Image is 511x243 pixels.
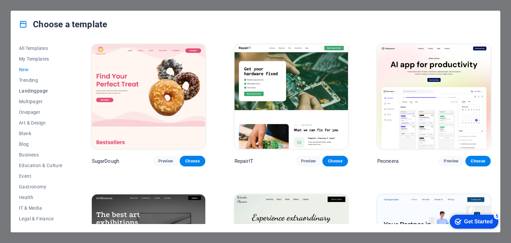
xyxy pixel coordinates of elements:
[235,158,253,164] p: RepairIT
[19,120,63,125] span: Art & Design
[19,203,63,213] button: IT & Media
[19,118,63,128] button: Art & Design
[158,158,173,164] span: Preview
[19,54,63,64] button: My Templates
[301,158,316,164] span: Preview
[444,158,458,164] span: Preview
[19,131,63,136] span: Blank
[19,107,63,118] button: Onepager
[19,110,63,115] span: Onepager
[153,156,178,166] button: Preview
[19,139,63,149] button: Blog
[328,158,342,164] span: Choose
[185,158,200,164] span: Choose
[19,192,63,203] button: Health
[19,19,107,30] h4: Choose a template
[19,86,63,96] button: Landingpage
[19,216,63,221] span: Legal & Finance
[49,1,56,8] div: 5
[19,152,63,157] span: Business
[19,184,63,189] span: Gastronomy
[377,44,491,149] img: Peoneera
[19,67,63,72] span: New
[19,128,63,139] button: Blank
[19,64,63,75] button: New
[19,213,63,224] button: Legal & Finance
[19,173,63,179] span: Event
[180,156,205,166] button: Choose
[19,163,63,168] span: Education & Culture
[19,99,63,104] span: Multipager
[19,171,63,181] button: Event
[19,78,63,83] span: Trending
[296,156,321,166] button: Preview
[19,160,63,171] button: Education & Culture
[19,149,63,160] button: Business
[19,88,63,94] span: Landingpage
[19,56,63,62] span: My Templates
[235,44,348,149] img: RepairIT
[322,156,348,166] button: Choose
[92,158,119,164] p: SugarDough
[19,43,63,54] button: All Templates
[92,44,205,149] img: SugarDough
[19,181,63,192] button: Gastronomy
[19,141,63,147] span: Blog
[465,156,491,166] button: Choose
[438,156,464,166] button: Preview
[20,7,48,13] div: Get Started
[19,96,63,107] button: Multipager
[5,3,54,17] div: Get Started 5 items remaining, 0% complete
[19,205,63,211] span: IT & Media
[19,46,63,51] span: All Templates
[377,158,399,164] p: Peoneera
[471,158,485,164] span: Choose
[19,195,63,200] span: Health
[19,75,63,86] button: Trending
